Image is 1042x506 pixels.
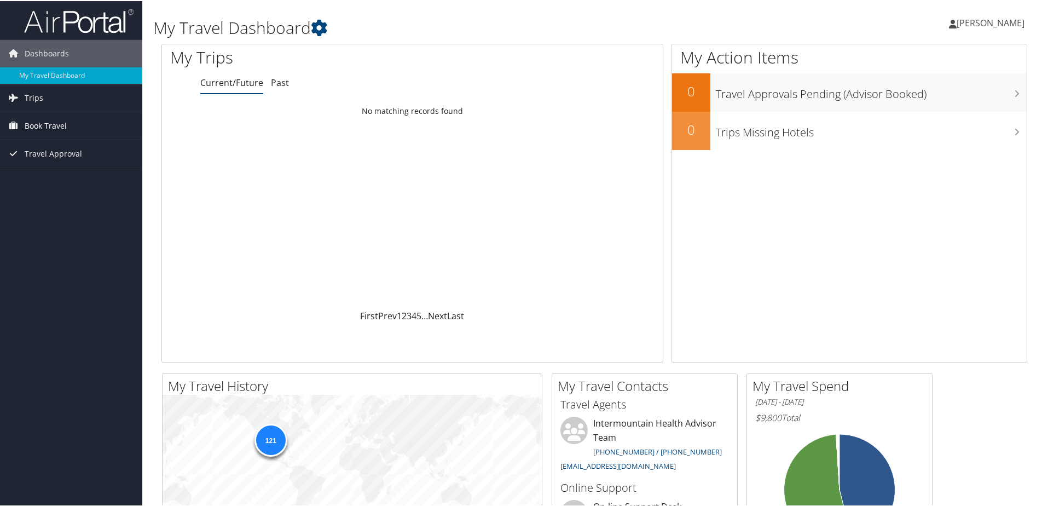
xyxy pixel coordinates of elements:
[555,416,734,474] li: Intermountain Health Advisor Team
[168,376,542,394] h2: My Travel History
[416,309,421,321] a: 5
[25,111,67,139] span: Book Travel
[25,39,69,66] span: Dashboards
[447,309,464,321] a: Last
[672,45,1027,68] h1: My Action Items
[402,309,407,321] a: 2
[560,460,676,470] a: [EMAIL_ADDRESS][DOMAIN_NAME]
[200,76,263,88] a: Current/Future
[170,45,446,68] h1: My Trips
[25,139,82,166] span: Travel Approval
[672,72,1027,111] a: 0Travel Approvals Pending (Advisor Booked)
[752,376,932,394] h2: My Travel Spend
[957,16,1024,28] span: [PERSON_NAME]
[755,411,782,423] span: $9,800
[558,376,737,394] h2: My Travel Contacts
[716,80,1027,101] h3: Travel Approvals Pending (Advisor Booked)
[254,423,287,456] div: 121
[672,119,710,138] h2: 0
[271,76,289,88] a: Past
[25,83,43,111] span: Trips
[378,309,397,321] a: Prev
[360,309,378,321] a: First
[560,479,729,495] h3: Online Support
[24,7,134,33] img: airportal-logo.png
[412,309,416,321] a: 4
[428,309,447,321] a: Next
[560,396,729,411] h3: Travel Agents
[153,15,742,38] h1: My Travel Dashboard
[755,411,924,423] h6: Total
[716,118,1027,139] h3: Trips Missing Hotels
[162,100,663,120] td: No matching records found
[672,81,710,100] h2: 0
[421,309,428,321] span: …
[949,5,1035,38] a: [PERSON_NAME]
[407,309,412,321] a: 3
[755,396,924,406] h6: [DATE] - [DATE]
[593,446,722,456] a: [PHONE_NUMBER] / [PHONE_NUMBER]
[672,111,1027,149] a: 0Trips Missing Hotels
[397,309,402,321] a: 1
